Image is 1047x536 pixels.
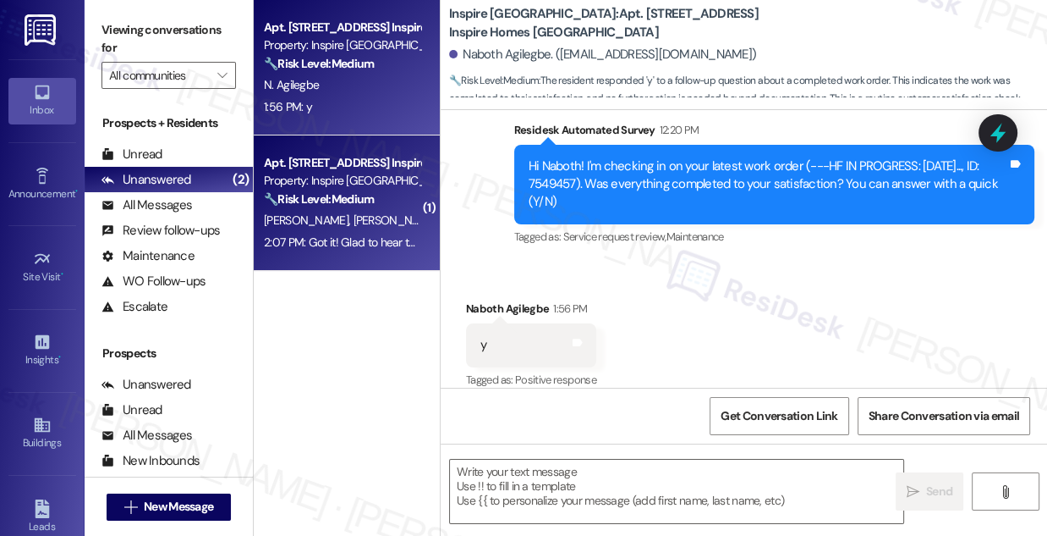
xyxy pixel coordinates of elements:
[264,19,420,36] div: Apt. [STREET_ADDRESS] Inspire Homes [GEOGRAPHIC_DATA]
[264,191,374,207] strong: 🔧 Risk Level: Medium
[721,407,837,425] span: Get Conversation Link
[354,213,438,228] span: [PERSON_NAME]
[228,167,253,193] div: (2)
[869,407,1019,425] span: Share Conversation via email
[264,172,420,190] div: Property: Inspire [GEOGRAPHIC_DATA]
[109,62,209,89] input: All communities
[107,494,232,521] button: New Message
[101,196,192,214] div: All Messages
[264,99,312,114] div: 1:56 PM: y
[61,268,63,280] span: •
[466,300,596,323] div: Naboth Agilegbe
[101,427,192,445] div: All Messages
[217,69,227,82] i: 
[264,213,354,228] span: [PERSON_NAME]
[58,351,61,363] span: •
[8,328,76,373] a: Insights •
[563,229,666,244] span: Service request review ,
[896,472,963,511] button: Send
[124,500,137,514] i: 
[25,14,59,46] img: ResiDesk Logo
[264,56,374,71] strong: 🔧 Risk Level: Medium
[264,154,420,172] div: Apt. [STREET_ADDRESS] Inspire Homes [GEOGRAPHIC_DATA]
[449,72,1047,108] span: : The resident responded 'y' to a follow-up question about a completed work order. This indicates...
[101,17,236,62] label: Viewing conversations for
[101,247,195,265] div: Maintenance
[264,235,971,250] div: 2:07 PM: Got it! Glad to hear that’s the only thing left. Hopefully, [DATE] pest control visit wi...
[264,77,319,92] span: N. Agilegbe
[75,185,78,197] span: •
[101,222,220,240] div: Review follow-ups
[514,224,1034,249] div: Tagged as:
[515,373,596,387] span: Positive response
[858,397,1030,435] button: Share Conversation via email
[101,452,200,470] div: New Inbounds
[101,298,167,316] div: Escalate
[8,78,76,124] a: Inbox
[710,397,848,435] button: Get Conversation Link
[101,401,162,419] div: Unread
[549,300,587,318] div: 1:56 PM
[999,485,1011,499] i: 
[101,273,206,290] div: WO Follow-ups
[101,171,191,189] div: Unanswered
[529,157,1007,212] div: Hi Naboth! I'm checking in on your latest work order (---HF IN PROGRESS: [DATE]..., ID: 7549457)....
[907,485,919,499] i: 
[666,229,724,244] span: Maintenance
[8,245,76,290] a: Site Visit •
[144,498,213,516] span: New Message
[85,345,253,362] div: Prospects
[449,46,756,64] div: Naboth Agilegbe. ([EMAIL_ADDRESS][DOMAIN_NAME])
[449,5,787,41] b: Inspire [GEOGRAPHIC_DATA]: Apt. [STREET_ADDRESS] Inspire Homes [GEOGRAPHIC_DATA]
[8,411,76,456] a: Buildings
[264,36,420,54] div: Property: Inspire [GEOGRAPHIC_DATA]
[514,121,1034,145] div: Residesk Automated Survey
[480,336,486,354] div: y
[449,74,539,87] strong: 🔧 Risk Level: Medium
[655,121,699,139] div: 12:20 PM
[85,114,253,132] div: Prospects + Residents
[101,146,162,163] div: Unread
[466,367,596,392] div: Tagged as:
[926,483,952,500] span: Send
[101,376,191,394] div: Unanswered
